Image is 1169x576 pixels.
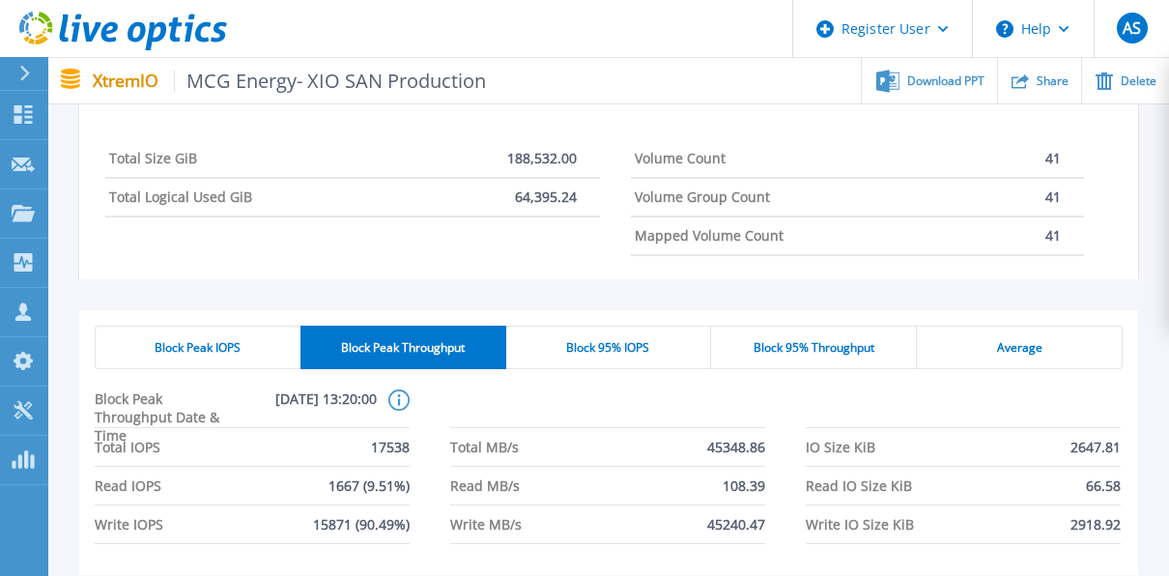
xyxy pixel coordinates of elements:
span: Write IO Size KiB [806,505,914,543]
span: [DATE] 13:20:00 [236,389,377,427]
p: 64,395.24 [515,189,577,205]
span: 45240.47 [707,505,765,543]
span: 108.39 [723,467,765,504]
span: 2918.92 [1070,505,1121,543]
span: Share [1037,75,1069,87]
span: 66.58 [1086,467,1121,504]
h4: Mapped Volume Count [635,228,784,244]
span: Total MB/s [450,428,519,466]
h4: Volume Group Count [635,189,770,205]
span: Read IOPS [95,467,161,504]
span: Write IOPS [95,505,163,543]
p: XtremIO [93,70,487,92]
span: Block 95% IOPS [566,340,649,356]
span: AS [1123,20,1141,36]
span: 45348.86 [707,428,765,466]
span: Total IOPS [95,428,160,466]
span: Delete [1121,75,1156,87]
span: Block Peak Throughput [341,340,465,356]
span: Block 95% Throughput [754,340,874,356]
span: Average [997,340,1042,356]
span: 15871 (90.49%) [313,505,410,543]
h4: Volume Count [635,151,726,166]
span: Read IO Size KiB [806,467,912,504]
span: MCG Energy- XIO SAN Production [174,70,487,92]
span: 17538 [371,428,410,466]
p: 41 [1045,151,1061,166]
span: 1667 (9.51%) [328,467,410,504]
span: Download PPT [907,75,984,87]
p: 188,532.00 [507,151,577,166]
p: 41 [1045,189,1061,205]
h4: Total Logical Used GiB [109,189,252,205]
span: Block Peak IOPS [155,340,241,356]
span: IO Size KiB [806,428,875,466]
span: Block Peak Throughput Date & Time [95,389,236,427]
span: Write MB/s [450,505,522,543]
h4: Total Size GiB [109,151,197,166]
span: 2647.81 [1070,428,1121,466]
span: Read MB/s [450,467,520,504]
p: 41 [1045,228,1061,244]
